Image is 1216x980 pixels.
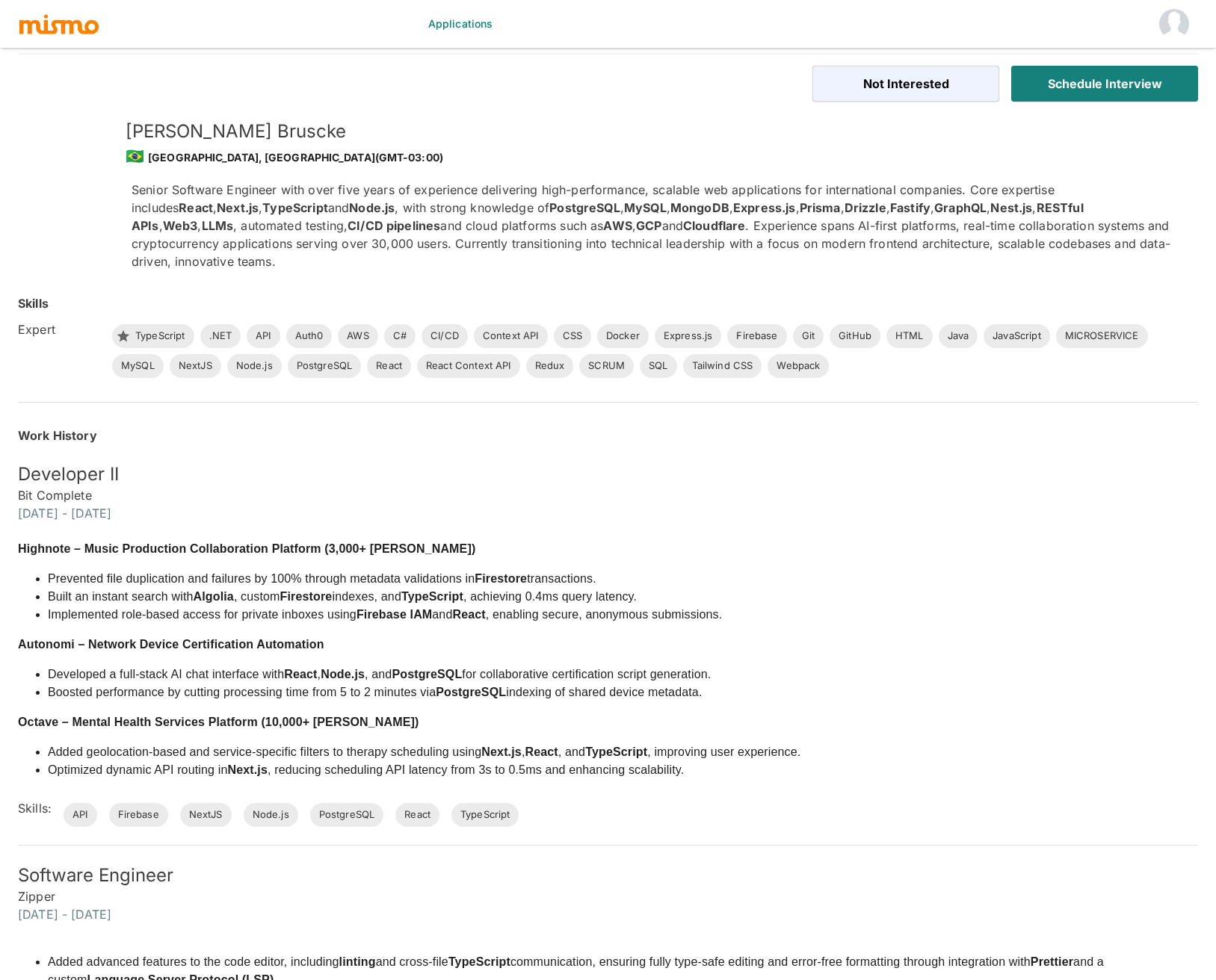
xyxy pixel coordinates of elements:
[194,590,234,603] strong: Algolia
[422,329,468,344] span: CI/CD
[18,13,100,35] img: logo
[200,329,241,344] span: .NET
[585,745,647,758] strong: TypeScript
[48,588,800,606] li: Built an instant search with , custom indexes, and , achieving 0.4ms query latency.
[367,359,411,373] span: React
[554,329,591,344] span: CSS
[1159,9,1189,39] img: Starsling HM
[984,329,1050,344] span: JavaScript
[217,200,259,215] strong: Next.js
[990,200,1032,215] strong: Nest.js
[655,329,722,344] span: Express.js
[640,359,676,373] span: SQL
[126,329,194,344] span: TypeScript
[48,570,800,588] li: Prevented file duplication and failures by 100% through metadata validations in transactions.
[18,799,52,817] h6: Skills:
[624,200,667,215] strong: MySQL
[18,716,419,728] strong: Octave – Mental Health Services Platform (10,000+ [PERSON_NAME])
[132,181,1174,270] p: Senior Software Engineer with over five years of experience delivering high-performance, scalable...
[401,590,463,603] strong: TypeScript
[636,218,661,233] strong: GCP
[448,955,510,968] strong: TypeScript
[126,143,1174,169] div: [GEOGRAPHIC_DATA], [GEOGRAPHIC_DATA] (GMT-03:00)
[793,329,824,344] span: Git
[18,887,1198,905] h6: Zipper
[48,666,800,683] li: Developed a full-stack AI chat interface with , , and for collaborative certification script gene...
[64,807,96,822] span: API
[812,66,999,102] button: Not Interested
[417,359,520,373] span: React Context API
[244,807,298,822] span: Node.js
[48,743,800,761] li: Added geolocation-based and service-specific filters to therapy scheduling using , , and , improv...
[436,686,506,698] strong: PostgreSQL
[845,200,886,215] strong: Drizzle
[451,807,519,822] span: TypeScript
[525,745,558,758] strong: React
[392,668,462,680] strong: PostgreSQL
[683,218,746,233] strong: Cloudflare
[284,668,317,680] strong: React
[227,359,282,373] span: Node.js
[475,572,527,585] strong: Firestore
[18,427,1198,444] h6: Work History
[395,807,439,822] span: React
[349,200,395,215] strong: Node.js
[18,486,1198,504] h6: Bit Complete
[348,218,440,233] strong: CI/CD pipelines
[727,329,786,344] span: Firebase
[262,200,328,215] strong: TypeScript
[179,200,213,215] strong: React
[18,905,1198,923] h6: [DATE] - [DATE]
[18,294,49,312] h6: Skills
[202,218,234,233] strong: LLMs
[247,329,280,344] span: API
[310,807,384,822] span: PostgreSQL
[126,147,144,165] span: 🇧🇷
[830,329,880,344] span: GitHub
[288,359,362,373] span: PostgreSQL
[384,329,416,344] span: C#
[800,200,841,215] strong: Prisma
[18,542,475,555] strong: Highnote – Music Production Collaboration Platform (3,000+ [PERSON_NAME])
[1056,329,1148,344] span: MICROSERVICE
[163,218,198,233] strong: Web3
[180,807,232,822] span: NextJS
[18,504,1198,522] h6: [DATE] - [DATE]
[526,359,574,373] span: Redux
[18,320,100,338] h6: Expert
[474,329,548,344] span: Context API
[338,329,377,344] span: AWS
[357,608,432,621] strong: Firebase IAM
[48,683,800,701] li: Boosted performance by cutting processing time from 5 to 2 minutes via indexing of shared device ...
[603,218,632,233] strong: AWS
[48,606,800,624] li: Implemented role-based access for private inboxes using and , enabling secure, anonymous submissi...
[280,590,333,603] strong: Firestore
[112,359,164,373] span: MySQL
[939,329,978,344] span: Java
[18,863,1198,887] h5: Software Engineer
[339,955,376,968] strong: linting
[768,359,829,373] span: Webpack
[670,200,729,215] strong: MongoDB
[549,200,620,215] strong: PostgreSQL
[579,359,634,373] span: SCRUM
[227,763,268,776] strong: Next.js
[18,120,108,209] img: enfey6oq5ynm3c8kssknfj5h3mpr
[18,638,324,651] strong: Autonomi – Network Device Certification Automation
[1011,66,1198,102] button: Schedule Interview
[452,608,485,621] strong: React
[597,329,649,344] span: Docker
[170,359,221,373] span: NextJS
[1031,955,1073,968] strong: Prettier
[733,200,796,215] strong: Express.js
[934,200,987,215] strong: GraphQL
[126,120,1174,143] h5: [PERSON_NAME] Bruscke
[109,807,168,822] span: Firebase
[890,200,930,215] strong: Fastify
[48,761,800,779] li: Optimized dynamic API routing in , reducing scheduling API latency from 3s to 0.5ms and enhancing...
[886,329,933,344] span: HTML
[321,668,365,680] strong: Node.js
[18,462,1198,486] h5: Developer II
[481,745,522,758] strong: Next.js
[286,329,333,344] span: Auth0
